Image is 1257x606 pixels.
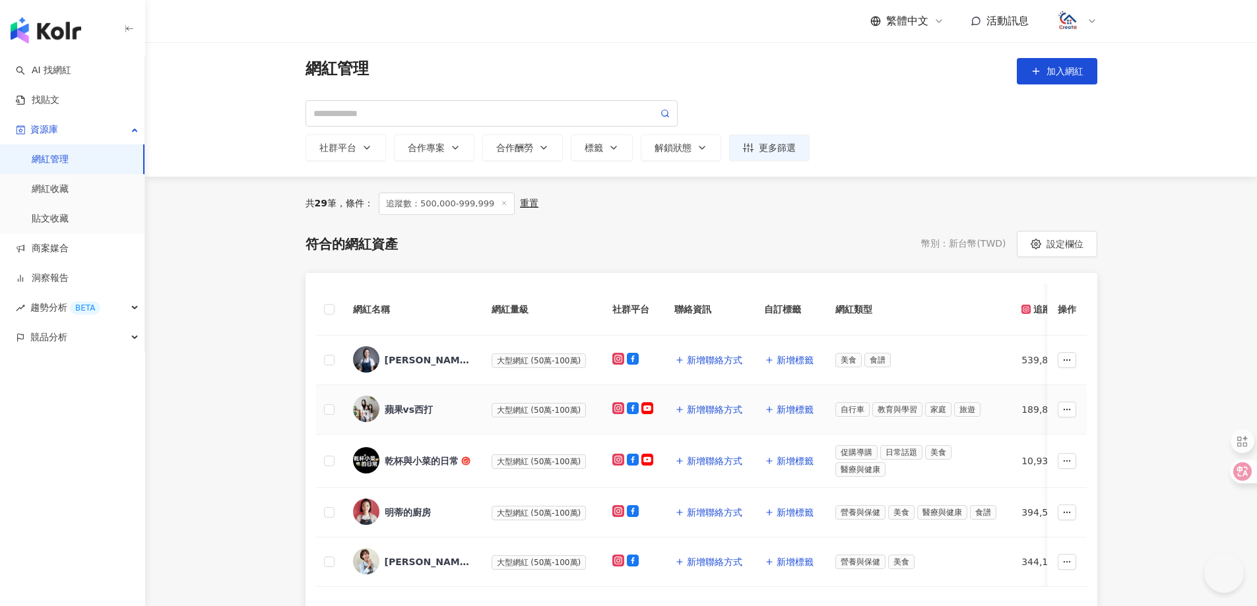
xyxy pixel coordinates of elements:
[346,198,373,208] span: 條件：
[1047,284,1087,336] th: 操作
[385,506,431,519] div: 明蒂的廚房
[520,198,538,210] div: 重置
[496,142,549,153] div: 合作酬勞
[30,322,67,352] span: 競品分析
[1021,302,1061,317] div: 追蹤數
[16,242,69,255] a: 商案媒合
[315,198,327,208] span: 29
[764,499,814,526] button: 新增標籤
[306,235,398,253] div: 符合的網紅資產
[764,347,814,373] button: 新增標籤
[385,555,470,568] div: [PERSON_NAME] CHI 怕你太瘦的體重管理師-[PERSON_NAME]
[674,396,743,423] button: 新增聯絡方式
[30,115,58,144] span: 資源庫
[687,557,742,567] span: 新增聯絡方式
[729,135,810,161] button: 更多篩選
[655,142,707,153] div: 解鎖狀態
[492,403,587,417] span: 大型網紅 (50萬-100萬)
[11,17,81,44] img: logo
[777,404,814,415] span: 新增標籤
[1017,58,1097,84] button: 加入網紅
[585,142,619,153] div: 標籤
[30,293,100,322] span: 趨勢分析
[777,456,814,466] span: 新增標籤
[70,301,100,315] div: BETA
[1021,555,1072,569] div: 344,103
[353,499,379,525] img: KOL Avatar
[825,284,1011,336] th: 網紅類型
[872,402,922,417] span: 教育與學習
[394,135,474,161] button: 合作專案
[602,284,664,336] th: 社群平台
[16,272,69,285] a: 洞察報告
[1056,9,1081,34] img: logo.png
[888,555,915,569] span: 美食
[687,355,742,365] span: 新增聯絡方式
[1204,553,1244,593] iframe: Help Scout Beacon - Open
[1021,454,1072,468] div: 10,936
[777,507,814,518] span: 新增標籤
[764,396,814,423] button: 新增標籤
[385,353,470,367] div: [PERSON_NAME]做便當
[986,15,1029,27] span: 活動訊息
[687,507,742,518] span: 新增聯絡方式
[888,505,915,520] span: 美食
[408,142,461,153] div: 合作專案
[306,58,369,84] span: 網紅管理
[1047,66,1083,76] span: 加入網紅
[16,64,71,77] a: searchAI 找網紅
[385,454,459,468] div: 乾杯與小菜的日常
[835,402,870,417] span: 自行車
[481,284,602,336] th: 網紅量級
[492,353,587,368] span: 大型網紅 (50萬-100萬)
[1017,231,1097,257] button: 設定欄位
[1021,402,1072,417] div: 189,872
[32,153,69,166] a: 網紅管理
[674,347,743,373] button: 新增聯絡方式
[1021,353,1072,367] div: 539,823
[764,448,814,474] button: 新增標籤
[353,346,379,373] img: KOL Avatar
[353,548,379,574] img: KOL Avatar
[337,198,346,208] span: ，
[835,505,886,520] span: 營養與保健
[306,135,386,161] button: 社群平台
[954,402,981,417] span: 旅遊
[925,402,951,417] span: 家庭
[917,505,967,520] span: 醫療與健康
[777,557,814,567] span: 新增標籤
[921,237,1006,251] div: 幣別 ： 新台幣 ( TWD )
[492,454,587,469] span: 大型網紅 (50萬-100萬)
[925,445,951,460] span: 美食
[754,284,825,336] th: 自訂標籤
[664,284,754,336] th: 聯絡資訊
[1021,505,1072,520] div: 394,550
[864,353,891,367] span: 食譜
[1047,239,1083,249] span: 設定欄位
[306,198,337,208] span: 共 筆
[743,142,796,153] div: 更多篩選
[777,355,814,365] span: 新增標籤
[16,94,59,107] a: 找貼文
[835,555,886,569] span: 營養與保健
[342,284,481,336] th: 網紅名稱
[571,135,633,161] button: 標籤
[687,456,742,466] span: 新增聯絡方式
[353,447,379,473] img: KOL Avatar
[641,135,721,161] button: 解鎖狀態
[32,183,69,196] a: 網紅收藏
[674,448,743,474] button: 新增聯絡方式
[835,462,886,477] span: 醫療與健康
[492,506,587,520] span: 大型網紅 (50萬-100萬)
[880,445,922,460] span: 日常話題
[492,555,587,570] span: 大型網紅 (50萬-100萬)
[674,549,743,575] button: 新增聯絡方式
[16,303,25,313] span: rise
[886,14,928,28] span: 繁體中文
[687,404,742,415] span: 新增聯絡方式
[482,135,563,161] button: 合作酬勞
[764,549,814,575] button: 新增標籤
[835,445,878,460] span: 促購導購
[379,193,515,215] span: 追蹤數：500,000-999,999
[835,353,862,367] span: 美食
